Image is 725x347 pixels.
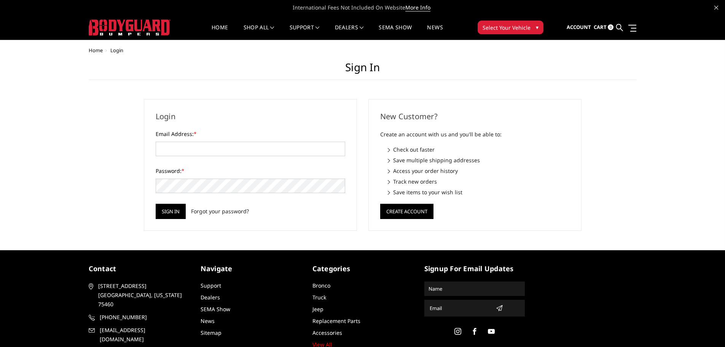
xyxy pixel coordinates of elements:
[594,24,607,30] span: Cart
[89,264,189,274] h5: contact
[89,61,637,80] h1: Sign in
[201,305,230,313] a: SEMA Show
[312,264,413,274] h5: Categories
[388,156,570,164] li: Save multiple shipping addresses
[567,17,591,38] a: Account
[191,207,249,215] a: Forgot your password?
[156,167,345,175] label: Password:
[89,47,103,54] a: Home
[425,283,524,295] input: Name
[312,329,342,336] a: Accessories
[290,25,320,40] a: Support
[312,294,326,301] a: Truck
[100,326,188,344] span: [EMAIL_ADDRESS][DOMAIN_NAME]
[89,313,189,322] a: [PHONE_NUMBER]
[388,146,570,154] li: Check out faster
[380,111,570,122] h2: New Customer?
[156,204,186,219] input: Sign in
[478,21,543,34] button: Select Your Vehicle
[379,25,412,40] a: SEMA Show
[110,47,123,54] span: Login
[427,302,493,314] input: Email
[201,329,221,336] a: Sitemap
[424,264,525,274] h5: signup for email updates
[89,326,189,344] a: [EMAIL_ADDRESS][DOMAIN_NAME]
[483,24,531,32] span: Select Your Vehicle
[388,188,570,196] li: Save items to your wish list
[212,25,228,40] a: Home
[98,281,186,309] span: [STREET_ADDRESS] [GEOGRAPHIC_DATA], [US_STATE] 75460
[156,111,345,122] h2: Login
[201,317,215,325] a: News
[388,167,570,175] li: Access your order history
[201,264,301,274] h5: Navigate
[156,130,345,138] label: Email Address:
[608,24,613,30] span: 0
[427,25,443,40] a: News
[567,24,591,30] span: Account
[89,19,170,35] img: BODYGUARD BUMPERS
[100,313,188,322] span: [PHONE_NUMBER]
[244,25,274,40] a: shop all
[594,17,613,38] a: Cart 0
[536,23,539,31] span: ▾
[380,130,570,139] p: Create an account with us and you'll be able to:
[405,4,430,11] a: More Info
[380,207,433,214] a: Create Account
[312,282,330,289] a: Bronco
[388,177,570,185] li: Track new orders
[312,317,360,325] a: Replacement Parts
[380,204,433,219] button: Create Account
[201,294,220,301] a: Dealers
[335,25,364,40] a: Dealers
[312,305,323,313] a: Jeep
[201,282,221,289] a: Support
